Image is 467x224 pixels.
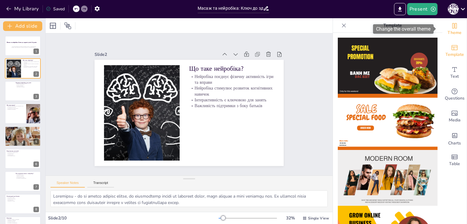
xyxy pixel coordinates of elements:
strong: Масаж та нейробіка: Ключ до здоров'я дітей 5-6 років [7,42,36,43]
button: Transcript [87,181,114,188]
div: 5 [33,139,39,144]
p: Що таке масаж? [7,104,30,106]
div: 3 [33,94,39,99]
span: Theme [448,29,462,36]
div: 5 [5,126,41,146]
div: 8 [5,194,41,214]
button: Export to PowerPoint [394,3,406,15]
div: Change the overall theme [373,24,434,34]
span: Media [449,117,461,124]
div: Add text boxes [442,62,467,84]
p: Template [349,18,436,33]
p: Переваги поєднання [16,176,39,177]
button: Present [407,3,438,15]
p: Зниження тривожності [5,132,37,133]
div: 4 [5,104,41,124]
p: Різноманітність занять [16,177,39,178]
p: Важливість підтримки з боку батьків [185,104,217,187]
span: Position [64,22,71,29]
div: 2 [5,58,41,78]
div: Layout [48,21,58,31]
img: thumb-3.png [338,150,438,206]
p: Нейробіка поєднує фізичну активність ігри та вправи [207,95,245,179]
div: 8 [33,207,39,212]
input: Insert title [198,4,263,13]
div: 32 % [283,215,298,221]
p: Розвиток креативності [16,84,39,85]
p: Загальний масаж [7,153,23,154]
p: Підвищення впевненості [5,133,37,134]
button: А [PERSON_NAME] [448,3,459,15]
p: Позитивна атмосфера [7,221,21,222]
p: Регулярність занять [7,197,21,199]
p: Мануальні маніпуляції для покращення стану [7,106,30,107]
p: Що таке нейробіка? [23,59,39,61]
p: Зміцнення стосунків [7,201,21,202]
img: thumb-1.png [338,38,438,94]
span: Template [445,51,464,58]
span: Single View [308,216,329,221]
p: Точковий масаж [7,154,23,155]
p: Нейробіка стимулює розвиток когнітивних навичок [196,99,233,183]
p: Індивідуальний підхід [7,198,21,199]
p: Інтерактивність є ключовою для занять [23,66,39,67]
p: Розвиток м'язів [5,130,37,131]
p: Важливість масажу та нейробіки [7,219,21,220]
p: Переваги нейробіки для дітей [16,82,39,84]
div: А [PERSON_NAME] [448,4,459,15]
button: Add slide [3,21,42,31]
div: Slide 2 / 10 [48,215,219,221]
p: Рекомендації для батьків [7,195,21,197]
span: Questions [445,95,465,102]
div: Add images, graphics, shapes or video [442,106,467,127]
div: Add ready made slides [442,40,467,62]
div: Saved [46,6,65,12]
p: Поліпшення кровообігу [7,107,30,108]
p: Висновки [7,217,21,219]
p: Інтерактивність є ключовою для занять [190,102,222,185]
p: Нейробіка стимулює розвиток когнітивних навичок [23,63,39,65]
img: thumb-2.png [338,94,438,150]
span: Table [449,161,460,167]
div: 7 [5,171,41,191]
p: Адаптація до навчання [7,220,21,221]
p: Покращення пам'яті та уваги [16,83,39,84]
p: Релаксаційний масаж [7,155,23,157]
p: Регулярність впровадження [7,222,21,223]
button: My Library [5,4,41,14]
span: Charts [448,140,461,147]
button: Speaker Notes [50,181,85,188]
div: 6 [33,161,39,167]
p: Як поєднувати масаж і нейробіку? [16,173,39,175]
p: Переваги масажу для дітей [7,127,39,129]
div: Add charts and graphs [442,127,467,149]
p: Важливість підтримки з боку батьків [23,66,39,68]
div: Add a table [442,149,467,171]
p: Комплексний підхід [16,175,39,176]
div: 1 [33,49,39,54]
div: 7 [33,184,39,190]
p: Різноманітність видів масажу [7,152,23,153]
p: Нейробіка поєднує фізичну активність ігри та вправи [23,61,39,63]
div: 3 [5,81,41,101]
span: Text [450,73,459,80]
p: Різноманітність технік масажу [7,108,30,109]
div: 6 [5,149,41,169]
p: Що таке нейробіка? [219,92,254,175]
p: У цій презентації ми розглянемо важливість масажу та нейробіки для розвитку дітей 5-6 років, їх в... [12,46,38,48]
p: Адаптація до навчання [16,87,39,88]
div: 4 [33,117,39,122]
div: 2 [33,71,39,77]
p: Соціальні навички [16,85,39,87]
div: Get real-time input from your audience [442,84,467,106]
p: Поліпшення сну [5,131,37,132]
p: Види масажу для дітей [7,150,23,152]
p: Регулярність впровадження [16,178,39,179]
div: Change the overall theme [442,18,467,40]
p: Залучення дітей [7,199,21,201]
p: Комфортна обстановка [7,109,30,110]
div: 1 [5,36,41,56]
textarea: Loremipsu - do si ametco adipisc elitse, do eiusmodtemp incidi ut laboreet dolor, magn aliquae a ... [50,190,328,207]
